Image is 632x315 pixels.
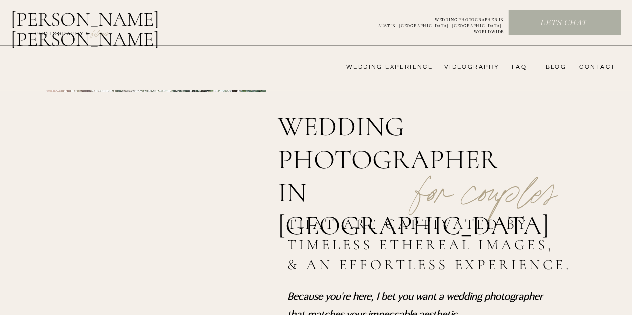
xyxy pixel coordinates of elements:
[362,17,504,28] a: WEDDING PHOTOGRAPHER INAUSTIN | [GEOGRAPHIC_DATA] | [GEOGRAPHIC_DATA] | WORLDWIDE
[362,17,504,28] p: WEDDING PHOTOGRAPHER IN AUSTIN | [GEOGRAPHIC_DATA] | [GEOGRAPHIC_DATA] | WORLDWIDE
[82,27,119,39] a: FILMs
[441,63,499,71] a: videography
[287,214,576,278] h2: that are captivated by timeless ethereal images, & an effortless experience.
[391,143,581,207] p: for couples
[332,63,433,71] a: wedding experience
[542,63,566,71] a: bLog
[509,18,619,29] a: Lets chat
[30,30,95,42] a: photography &
[11,9,211,33] a: [PERSON_NAME] [PERSON_NAME]
[278,110,531,185] h1: wedding photographer in [GEOGRAPHIC_DATA]
[576,63,615,71] a: CONTACT
[507,63,527,71] a: FAQ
